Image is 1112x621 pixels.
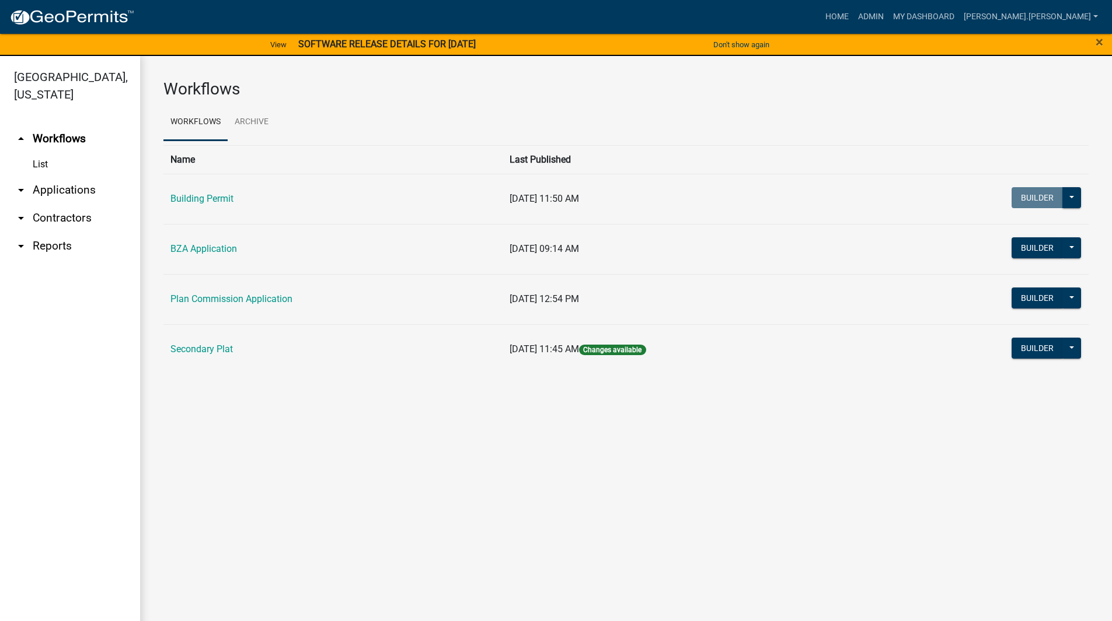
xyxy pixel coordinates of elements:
[709,35,774,54] button: Don't show again
[14,183,28,197] i: arrow_drop_down
[1012,287,1063,308] button: Builder
[1012,237,1063,258] button: Builder
[1012,338,1063,359] button: Builder
[579,345,646,355] span: Changes available
[170,193,233,204] a: Building Permit
[510,193,579,204] span: [DATE] 11:50 AM
[163,79,1089,99] h3: Workflows
[170,293,292,304] a: Plan Commission Application
[170,343,233,355] a: Secondary Plat
[510,243,579,254] span: [DATE] 09:14 AM
[170,243,237,254] a: BZA Application
[510,343,579,355] span: [DATE] 11:45 AM
[14,239,28,253] i: arrow_drop_down
[510,293,579,304] span: [DATE] 12:54 PM
[853,6,888,28] a: Admin
[1096,35,1103,49] button: Close
[163,145,503,174] th: Name
[298,38,476,50] strong: SOFTWARE RELEASE DETAILS FOR [DATE]
[14,132,28,146] i: arrow_drop_up
[1012,187,1063,208] button: Builder
[228,104,276,141] a: Archive
[14,211,28,225] i: arrow_drop_down
[959,6,1103,28] a: [PERSON_NAME].[PERSON_NAME]
[1096,34,1103,50] span: ×
[821,6,853,28] a: Home
[888,6,959,28] a: My Dashboard
[163,104,228,141] a: Workflows
[503,145,877,174] th: Last Published
[266,35,291,54] a: View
